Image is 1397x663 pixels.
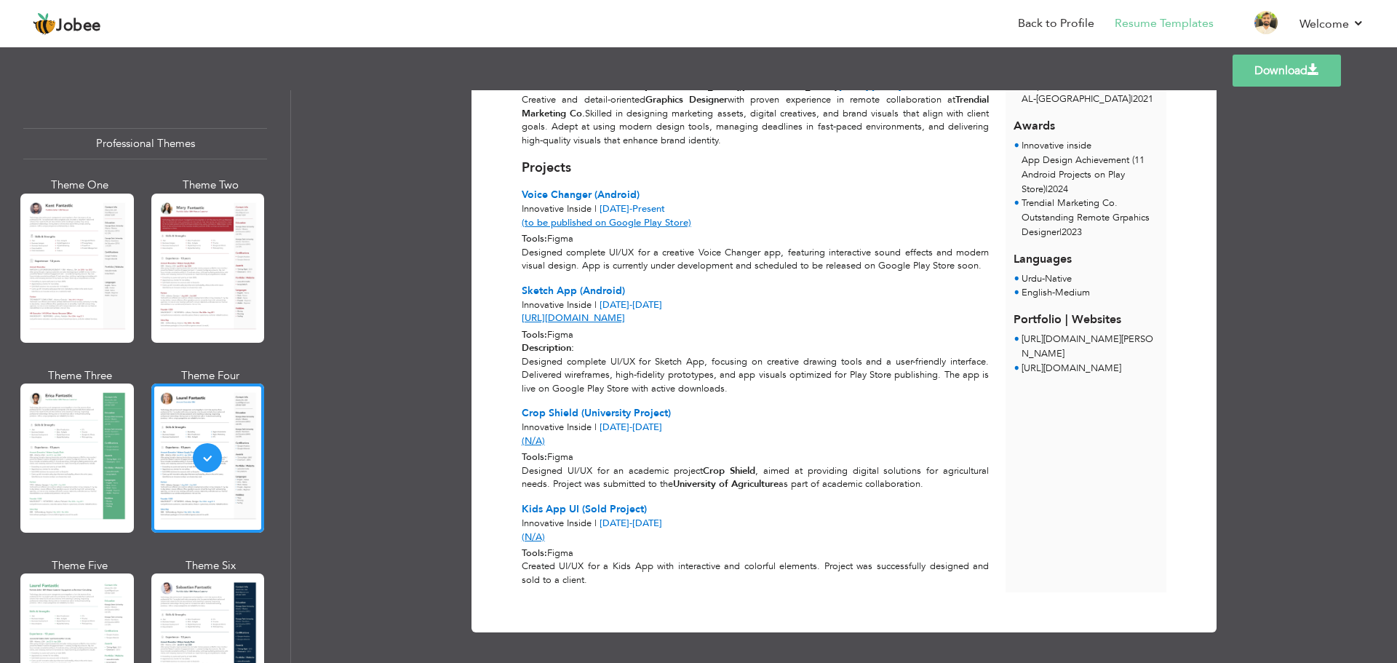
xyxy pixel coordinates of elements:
[1062,226,1082,239] span: 2023
[1022,286,1090,301] li: Medium
[629,421,632,434] span: -
[1014,311,1121,327] span: Portfolio | Websites
[522,188,640,202] span: Voice Changer (Android)
[547,547,573,560] span: Figma
[547,450,573,464] span: Figma
[1014,240,1072,268] span: Languages
[1022,211,1150,239] span: Outstanding Remote Grpahics Designer
[522,328,547,341] span: Tools:
[629,517,632,530] span: -
[522,159,571,177] span: Projects
[522,284,625,298] span: Sketch App (Android)
[522,560,989,587] p: Created UI/UX for a Kids App with interactive and colorful elements. Project was successfully des...
[594,421,597,434] span: |
[594,202,597,215] span: |
[1022,286,1052,299] span: English
[600,202,665,215] span: [DATE] Present
[673,477,779,491] strong: University of Agriculture
[522,216,691,229] a: (to be published on Google Play Store)
[522,311,625,325] a: [URL][DOMAIN_NAME]
[23,558,137,573] div: Theme Five
[514,341,998,395] div: Designed complete UI/UX for Sketch App, focusing on creative drawing tools and a user-friendly in...
[594,298,597,311] span: |
[1131,92,1133,106] span: |
[1059,226,1062,239] span: |
[1022,79,1105,92] span: Graphics Designing
[1022,362,1121,375] a: [URL][DOMAIN_NAME]
[154,178,268,193] div: Theme Two
[1022,154,1145,196] span: App Design Achievement (11 Android Projects on Play Store)
[600,421,662,434] span: [DATE] [DATE]
[645,93,728,106] strong: Graphics Designer
[522,341,574,354] strong: Description:
[1048,183,1068,196] span: 2024
[154,558,268,573] div: Theme Six
[23,128,267,159] div: Professional Themes
[1018,15,1094,32] a: Back to Profile
[1022,272,1072,287] li: Native
[629,298,632,311] span: -
[1233,55,1341,87] a: Download
[1046,183,1048,196] span: |
[1254,11,1278,34] img: Profile Img
[1115,15,1214,32] a: Resume Templates
[1042,272,1045,285] span: -
[23,178,137,193] div: Theme One
[1022,196,1118,210] span: Trendial Marketing Co.
[522,517,592,530] span: Innovative Inside
[33,12,101,36] a: Jobee
[1014,107,1055,135] span: Awards
[600,517,662,530] span: [DATE] [DATE]
[522,421,592,434] span: Innovative Inside
[594,517,597,530] span: |
[600,298,662,311] span: [DATE] [DATE]
[514,464,998,491] div: Designed UI/UX for an academic project , aimed at providing digital solutions for agricultural ne...
[514,246,998,273] div: Designed complete UI/UX for a creative Voice Changer app, featuring interactive sound effects and...
[1300,15,1364,33] a: Welcome
[522,547,547,560] span: Tools:
[547,328,573,341] span: Figma
[33,12,56,36] img: jobee.io
[703,464,755,477] strong: Crop Shield
[522,531,545,544] a: (N/A)
[522,93,989,120] strong: Trendial Marketing Co.
[522,502,647,516] span: Kids App UI (Sold Project)
[1022,272,1042,285] span: Urdu
[23,368,137,384] div: Theme Three
[154,368,268,384] div: Theme Four
[1052,286,1055,299] span: -
[514,93,998,147] div: Creative and detail-oriented with proven experience in remote collaboration at Skilled in designi...
[1022,92,1158,107] p: AL-[GEOGRAPHIC_DATA] 2021
[522,298,592,311] span: Innovative Inside
[522,202,592,215] span: Innovative Inside
[1022,139,1091,152] span: Innovative inside
[1022,333,1153,360] a: [URL][DOMAIN_NAME][PERSON_NAME]
[522,406,671,420] span: Crop Shield (University Project)
[56,18,101,34] span: Jobee
[522,232,547,245] span: Tools:
[629,202,632,215] span: -
[547,232,573,245] span: Figma
[522,434,545,448] a: (N/A)
[522,450,547,464] span: Tools:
